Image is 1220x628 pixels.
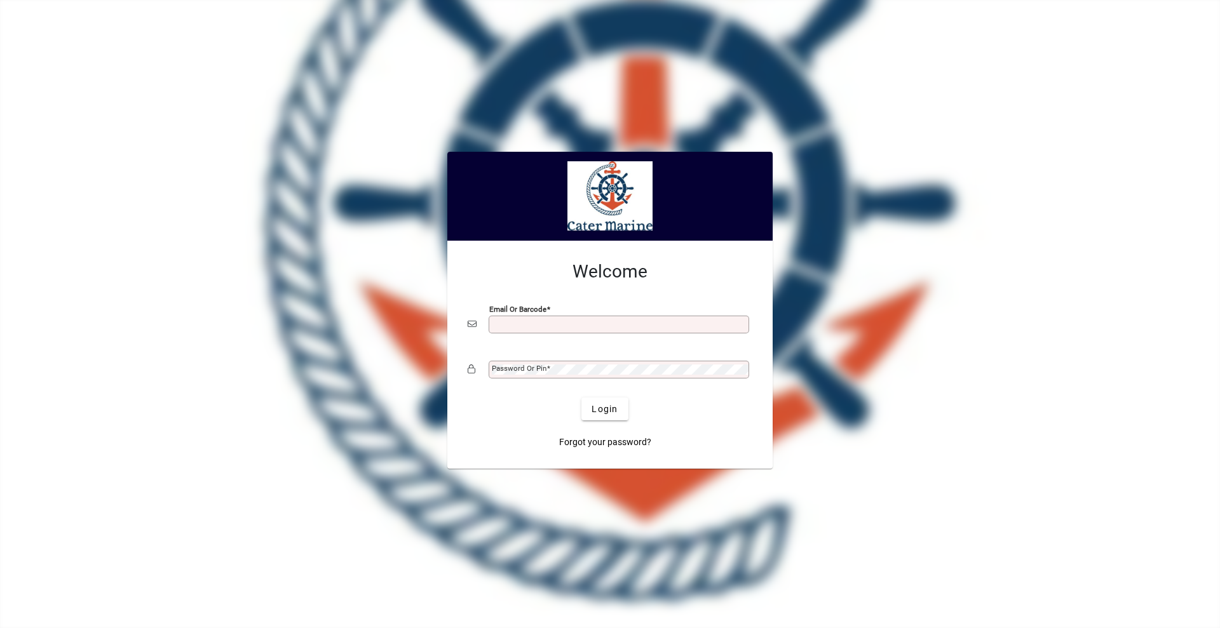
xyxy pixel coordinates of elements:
[489,305,546,314] mat-label: Email or Barcode
[468,261,752,283] h2: Welcome
[554,431,656,453] a: Forgot your password?
[592,403,618,416] span: Login
[492,364,546,373] mat-label: Password or Pin
[581,398,628,420] button: Login
[559,436,651,449] span: Forgot your password?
